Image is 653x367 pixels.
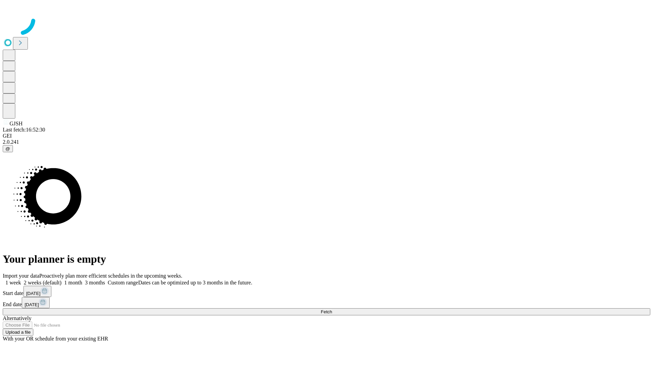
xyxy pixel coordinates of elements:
[3,315,31,321] span: Alternatively
[3,336,108,342] span: With your OR schedule from your existing EHR
[3,286,650,297] div: Start date
[22,297,50,308] button: [DATE]
[39,273,182,279] span: Proactively plan more efficient schedules in the upcoming weeks.
[64,280,82,285] span: 1 month
[5,280,21,285] span: 1 week
[3,329,33,336] button: Upload a file
[10,121,22,126] span: GJSH
[85,280,105,285] span: 3 months
[3,297,650,308] div: End date
[3,127,45,133] span: Last fetch: 16:52:30
[108,280,138,285] span: Custom range
[3,139,650,145] div: 2.0.241
[321,309,332,314] span: Fetch
[3,308,650,315] button: Fetch
[26,291,40,296] span: [DATE]
[24,280,62,285] span: 2 weeks (default)
[24,302,39,307] span: [DATE]
[3,253,650,265] h1: Your planner is empty
[5,146,10,151] span: @
[138,280,252,285] span: Dates can be optimized up to 3 months in the future.
[3,145,13,152] button: @
[3,133,650,139] div: GEI
[23,286,51,297] button: [DATE]
[3,273,39,279] span: Import your data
